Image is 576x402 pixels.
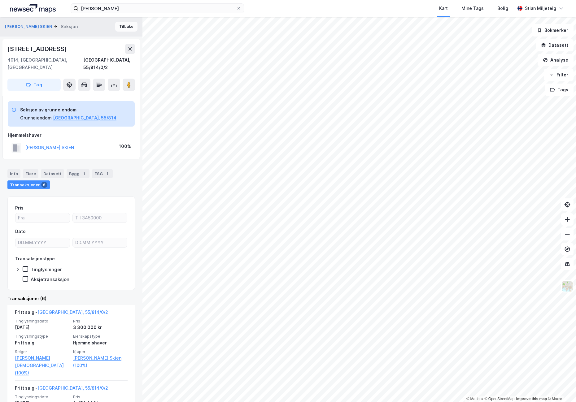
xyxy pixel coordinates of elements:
div: [DATE] [15,324,69,331]
input: DD.MM.YYYY [73,238,127,247]
div: Mine Tags [461,5,484,12]
span: Eierskapstype [73,334,128,339]
span: Kjøper [73,349,128,354]
div: Transaksjonstype [15,255,55,262]
button: [PERSON_NAME] SKIEN [5,24,54,30]
div: 3 300 000 kr [73,324,128,331]
div: 4014, [GEOGRAPHIC_DATA], [GEOGRAPHIC_DATA] [7,56,83,71]
button: Tags [545,84,574,96]
a: [GEOGRAPHIC_DATA], 55/814/0/2 [37,309,108,315]
div: 100% [119,143,131,150]
span: Pris [73,394,128,400]
div: Datasett [41,169,64,178]
img: Z [561,280,573,292]
a: [GEOGRAPHIC_DATA], 55/814/0/2 [37,385,108,391]
button: [GEOGRAPHIC_DATA], 55/814 [53,114,116,122]
iframe: Chat Widget [545,372,576,402]
a: [PERSON_NAME][DEMOGRAPHIC_DATA] (100%) [15,354,69,377]
a: Improve this map [516,397,547,401]
div: [GEOGRAPHIC_DATA], 55/814/0/2 [83,56,135,71]
input: Søk på adresse, matrikkel, gårdeiere, leietakere eller personer [78,4,236,13]
div: Tinglysninger [31,266,62,272]
div: 1 [81,171,87,177]
div: Dato [15,228,26,235]
span: Tinglysningstype [15,334,69,339]
a: OpenStreetMap [485,397,515,401]
div: [STREET_ADDRESS] [7,44,68,54]
div: 1 [104,171,110,177]
div: Fritt salg [15,339,69,347]
div: Seksjon [61,23,78,30]
span: Tinglysningsdato [15,394,69,400]
div: Stian Miljeteig [525,5,556,12]
input: DD.MM.YYYY [15,238,70,247]
a: [PERSON_NAME] Skien (100%) [73,354,128,369]
div: ESG [92,169,113,178]
div: Eiere [23,169,38,178]
span: Selger [15,349,69,354]
a: Mapbox [466,397,483,401]
button: Bokmerker [532,24,574,37]
button: Tag [7,79,61,91]
div: Hjemmelshaver [73,339,128,347]
div: Bolig [497,5,508,12]
span: Tinglysningsdato [15,318,69,324]
div: Kart [439,5,448,12]
button: Analyse [538,54,574,66]
div: Kontrollprogram for chat [545,372,576,402]
div: Transaksjoner (6) [7,295,135,302]
div: Info [7,169,20,178]
span: Pris [73,318,128,324]
button: Tilbake [115,22,137,32]
div: Pris [15,204,24,212]
button: Datasett [536,39,574,51]
div: Seksjon av grunneiendom [20,106,116,114]
div: Grunneiendom [20,114,52,122]
input: Til 3450000 [73,213,127,223]
div: Fritt salg - [15,384,108,394]
div: Bygg [67,169,89,178]
div: Aksjetransaksjon [31,276,69,282]
div: 6 [41,182,47,188]
div: Fritt salg - [15,309,108,318]
button: Filter [544,69,574,81]
div: Transaksjoner [7,180,50,189]
input: Fra [15,213,70,223]
div: Hjemmelshaver [8,132,135,139]
img: logo.a4113a55bc3d86da70a041830d287a7e.svg [10,4,56,13]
